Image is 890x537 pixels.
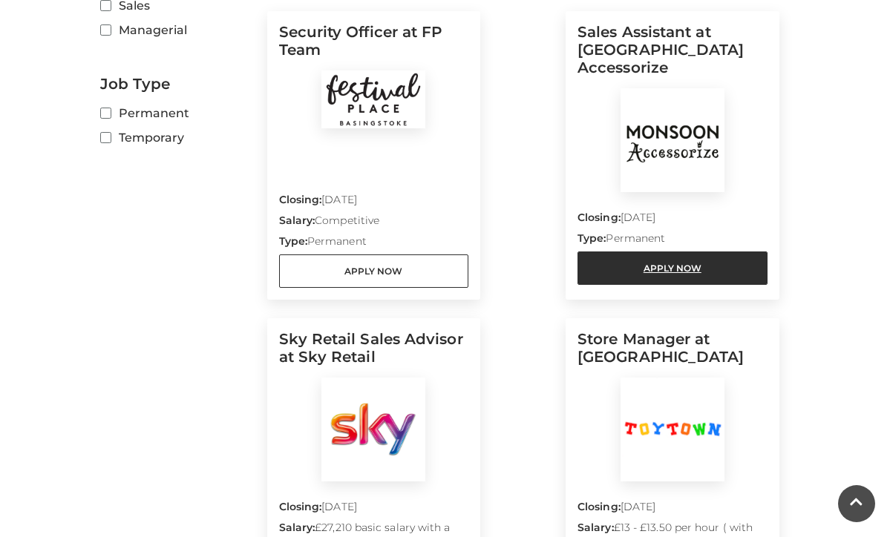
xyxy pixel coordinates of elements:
[100,104,256,122] label: Permanent
[577,521,614,534] strong: Salary:
[279,499,469,520] p: [DATE]
[279,330,469,378] h5: Sky Retail Sales Advisor at Sky Retail
[577,251,768,285] a: Apply Now
[577,231,768,251] p: Permanent
[577,330,768,378] h5: Store Manager at [GEOGRAPHIC_DATA]
[621,378,724,481] img: Toy Town
[577,499,768,520] p: [DATE]
[279,234,307,248] strong: Type:
[577,211,621,224] strong: Closing:
[279,521,315,534] strong: Salary:
[279,193,322,206] strong: Closing:
[577,210,768,231] p: [DATE]
[621,88,724,192] img: Monsoon
[279,192,469,213] p: [DATE]
[100,75,256,93] h2: Job Type
[321,378,425,481] img: Sky Retail
[577,500,621,513] strong: Closing:
[321,70,425,128] img: Festival Place
[279,23,469,70] h5: Security Officer at FP Team
[279,254,469,288] a: Apply Now
[100,21,256,39] label: Managerial
[100,128,256,147] label: Temporary
[279,214,315,227] strong: Salary:
[279,213,469,234] p: Competitive
[279,234,469,254] p: Permanent
[577,231,606,245] strong: Type:
[279,500,322,513] strong: Closing:
[577,23,768,88] h5: Sales Assistant at [GEOGRAPHIC_DATA] Accessorize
